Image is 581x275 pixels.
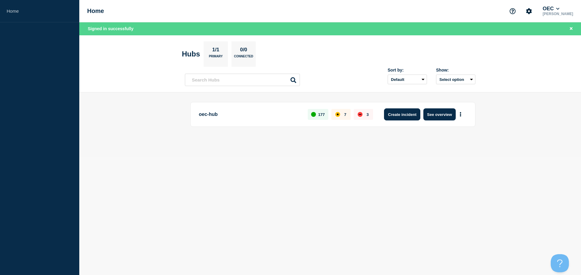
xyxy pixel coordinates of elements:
h2: Hubs [182,50,200,58]
button: Support [506,5,519,18]
button: Create incident [384,108,420,120]
p: 3 [366,112,369,117]
button: Account settings [523,5,535,18]
div: affected [335,112,340,117]
iframe: Help Scout Beacon - Open [551,254,569,272]
button: OEC [541,6,560,12]
p: Primary [209,55,223,61]
button: Select option [436,75,475,84]
button: More actions [457,109,464,120]
p: Connected [234,55,253,61]
p: [PERSON_NAME] [541,12,574,16]
p: 7 [344,112,346,117]
h1: Home [87,8,104,14]
button: See overview [423,108,455,120]
p: 0/0 [238,47,250,55]
input: Search Hubs [185,74,300,86]
div: up [311,112,316,117]
div: Show: [436,68,475,72]
div: Sort by: [388,68,427,72]
p: 1/1 [210,47,222,55]
p: oec-hub [199,108,301,120]
div: down [358,112,363,117]
p: 177 [318,112,325,117]
span: Signed in successfully [88,26,133,31]
button: Close banner [567,25,575,32]
select: Sort by [388,75,427,84]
